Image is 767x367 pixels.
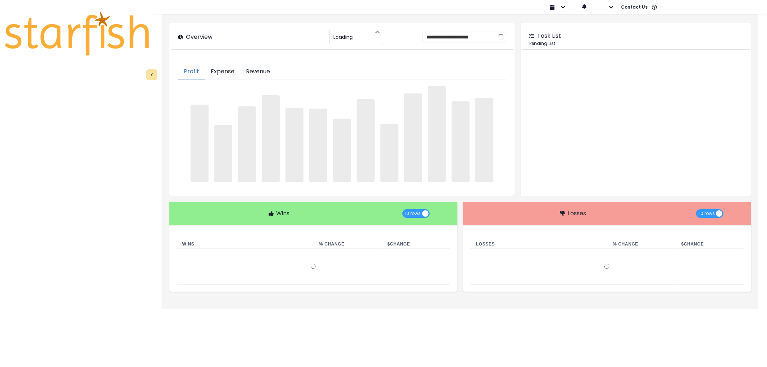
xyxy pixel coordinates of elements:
[382,240,450,249] th: $ Change
[191,105,209,182] span: ‌
[699,209,715,218] span: 10 rows
[475,98,493,182] span: ‌
[452,101,470,182] span: ‌
[380,124,398,182] span: ‌
[240,64,276,79] button: Revenue
[286,108,303,182] span: ‌
[214,125,232,182] span: ‌
[404,93,422,182] span: ‌
[277,209,290,218] p: Wins
[177,240,314,249] th: Wins
[333,29,353,45] span: Loading
[529,40,743,47] p: Pending List
[568,209,586,218] p: Losses
[262,95,280,182] span: ‌
[313,240,382,249] th: % Change
[537,32,561,40] p: Task List
[333,119,351,182] span: ‌
[309,109,327,182] span: ‌
[470,240,607,249] th: Losses
[205,64,240,79] button: Expense
[178,64,205,79] button: Profit
[186,33,213,41] p: Overview
[428,86,446,182] span: ‌
[607,240,675,249] th: % Change
[405,209,421,218] span: 10 rows
[357,99,375,182] span: ‌
[676,240,744,249] th: $ Change
[238,106,256,182] span: ‌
